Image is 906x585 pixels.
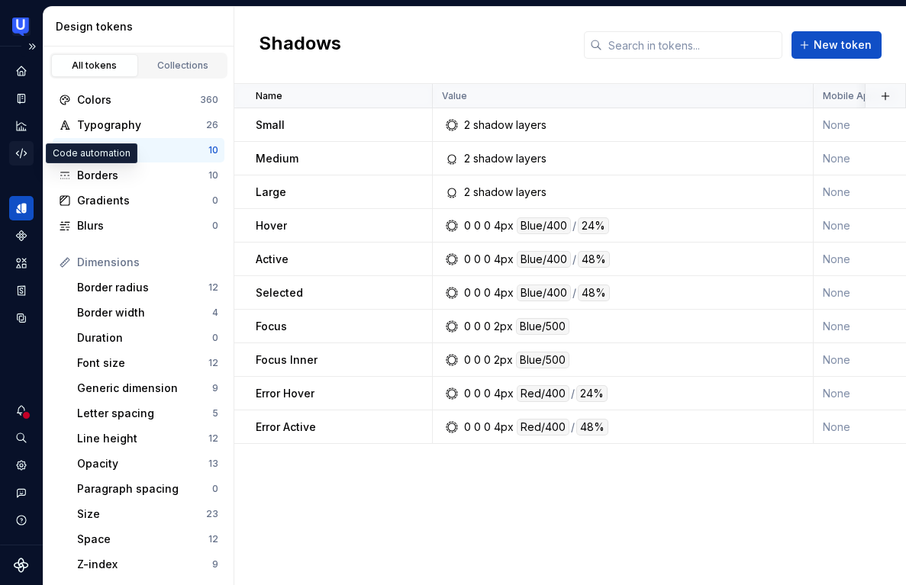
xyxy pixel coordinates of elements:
[212,307,218,319] div: 4
[71,326,224,350] a: Duration0
[474,385,481,402] div: 0
[212,332,218,344] div: 0
[14,558,29,573] svg: Supernova Logo
[484,318,491,335] div: 0
[77,330,212,346] div: Duration
[464,318,471,335] div: 0
[9,141,34,166] a: Code automation
[474,352,481,368] div: 0
[517,385,569,402] div: Red/400
[77,506,206,522] div: Size
[9,398,34,423] button: Notifications
[517,217,571,234] div: Blue/400
[53,188,224,213] a: Gradients0
[578,251,610,268] div: 48%
[474,217,481,234] div: 0
[145,59,221,72] div: Collections
[464,385,471,402] div: 0
[56,59,133,72] div: All tokens
[71,452,224,476] a: Opacity13
[9,251,34,275] a: Assets
[208,144,218,156] div: 10
[71,502,224,526] a: Size23
[71,401,224,426] a: Letter spacing5
[517,419,569,436] div: Red/400
[572,251,576,268] div: /
[256,352,318,368] p: Focus Inner
[474,251,481,268] div: 0
[212,407,218,419] div: 5
[256,285,303,301] p: Selected
[259,31,341,59] h2: Shadows
[9,306,34,330] a: Data sources
[9,426,34,450] button: Search ⌘K
[464,217,471,234] div: 0
[56,19,227,34] div: Design tokens
[464,151,547,166] div: 2 shadow layers
[256,117,285,133] p: Small
[576,385,608,402] div: 24%
[53,88,224,112] a: Colors360
[200,94,218,106] div: 360
[9,453,34,477] a: Settings
[71,351,224,375] a: Font size12
[9,223,34,248] a: Components
[77,557,212,572] div: Z-index
[12,18,31,36] img: 41adf70f-fc1c-4662-8e2d-d2ab9c673b1b.png
[206,508,218,520] div: 23
[792,31,882,59] button: New token
[9,59,34,83] div: Home
[517,284,571,301] div: Blue/400
[53,113,224,137] a: Typography26
[494,251,514,268] div: 4px
[516,352,569,368] div: Blue/500
[484,352,491,368] div: 0
[464,352,471,368] div: 0
[571,385,575,402] div: /
[256,386,314,401] p: Error Hover
[212,558,218,571] div: 9
[572,284,576,301] div: /
[77,305,212,320] div: Border width
[823,90,881,102] p: Mobile Apps
[494,352,513,368] div: 2px
[53,138,224,162] a: Shadows10
[77,168,208,183] div: Borders
[77,92,200,108] div: Colors
[578,284,610,301] div: 48%
[578,217,609,234] div: 24%
[21,36,43,57] button: Expand sidebar
[464,117,547,133] div: 2 shadow layers
[46,143,137,163] div: Code automation
[71,426,224,451] a: Line height12
[71,376,224,400] a: Generic dimension9
[494,284,514,301] div: 4px
[442,90,467,102] p: Value
[77,532,208,547] div: Space
[572,217,576,234] div: /
[9,86,34,111] a: Documentation
[256,151,298,166] p: Medium
[576,419,608,436] div: 48%
[256,252,289,267] p: Active
[77,431,208,446] div: Line height
[256,90,282,102] p: Name
[9,481,34,505] button: Contact support
[71,301,224,325] a: Border width4
[474,318,481,335] div: 0
[474,419,481,436] div: 0
[484,385,491,402] div: 0
[208,281,218,294] div: 12
[494,385,514,402] div: 4px
[9,278,34,303] a: Storybook stories
[494,217,514,234] div: 4px
[77,355,208,371] div: Font size
[494,419,514,436] div: 4px
[208,533,218,545] div: 12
